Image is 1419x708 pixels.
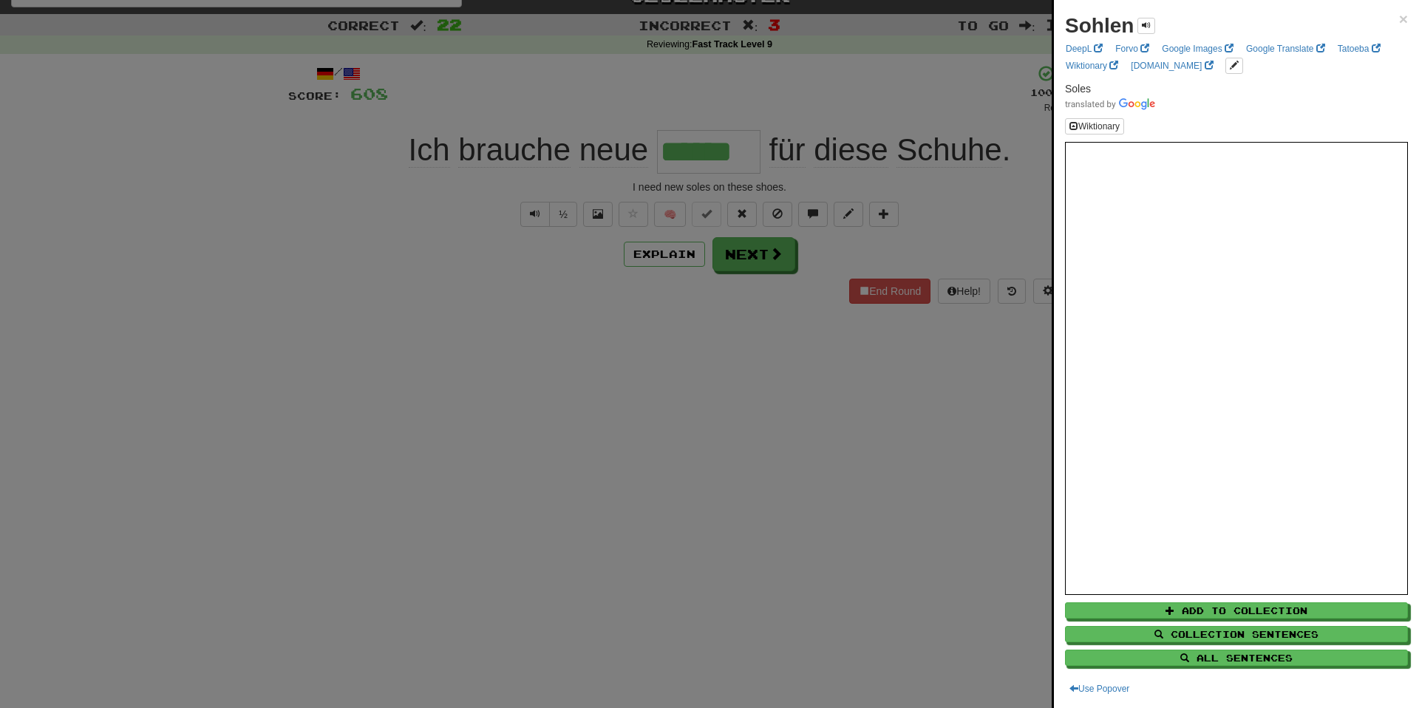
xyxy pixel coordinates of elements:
a: Google Translate [1242,41,1330,57]
button: Close [1399,11,1408,27]
a: Google Images [1157,41,1238,57]
span: Soles [1065,83,1091,95]
strong: Sohlen [1065,14,1134,37]
button: Add to Collection [1065,602,1408,619]
button: All Sentences [1065,650,1408,666]
button: edit links [1225,58,1243,74]
button: Use Popover [1065,681,1134,697]
a: DeepL [1061,41,1107,57]
button: Collection Sentences [1065,626,1408,642]
button: Wiktionary [1065,118,1124,135]
a: Wiktionary [1061,58,1123,74]
a: Tatoeba [1333,41,1385,57]
span: × [1399,10,1408,27]
a: Forvo [1111,41,1154,57]
img: Color short [1065,98,1155,110]
a: [DOMAIN_NAME] [1126,58,1217,74]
